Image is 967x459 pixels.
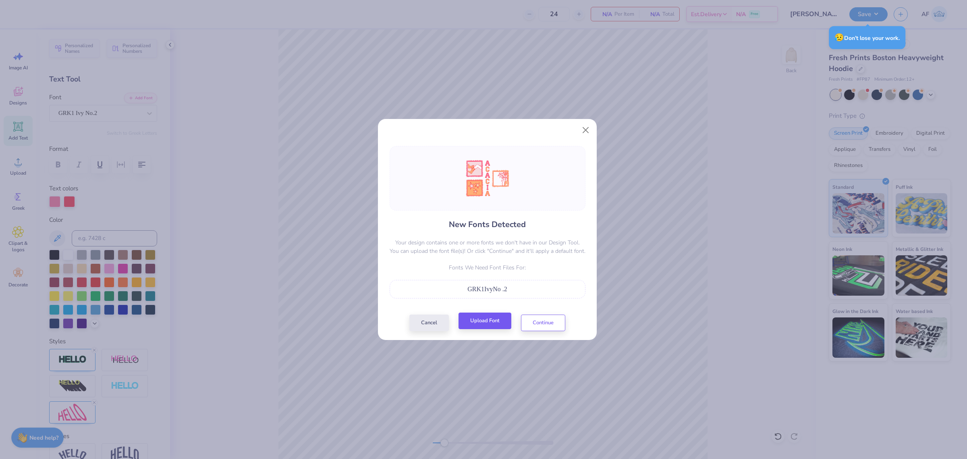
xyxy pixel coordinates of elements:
[467,286,507,292] span: GRK1IvyNo .2
[409,315,449,331] button: Cancel
[578,122,593,138] button: Close
[459,313,511,329] button: Upload Font
[390,263,585,272] p: Fonts We Need Font Files For:
[829,26,905,49] div: Don’t lose your work.
[449,219,526,230] h4: New Fonts Detected
[521,315,565,331] button: Continue
[834,32,844,43] span: 😥
[390,238,585,255] p: Your design contains one or more fonts we don't have in our Design Tool. You can upload the font ...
